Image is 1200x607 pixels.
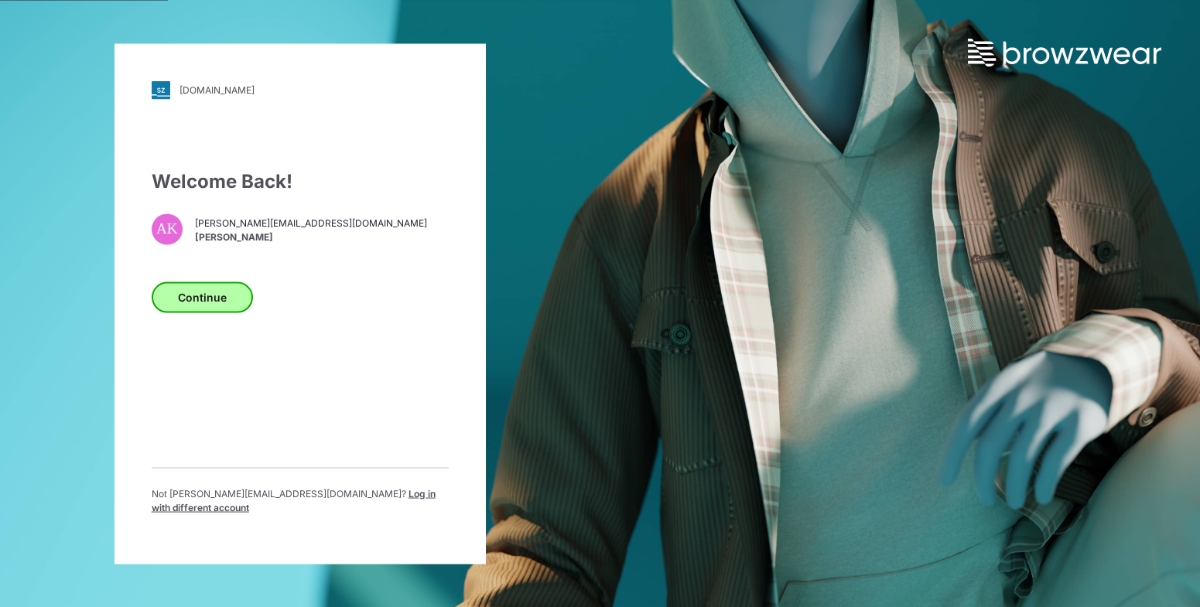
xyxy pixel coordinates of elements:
a: [DOMAIN_NAME] [152,80,449,99]
div: [DOMAIN_NAME] [179,84,255,96]
span: [PERSON_NAME][EMAIL_ADDRESS][DOMAIN_NAME] [195,217,427,230]
img: browzwear-logo.73288ffb.svg [968,39,1161,66]
img: svg+xml;base64,PHN2ZyB3aWR0aD0iMjgiIGhlaWdodD0iMjgiIHZpZXdCb3g9IjAgMCAyOCAyOCIgZmlsbD0ibm9uZSIgeG... [152,80,170,99]
div: AK [152,213,183,244]
p: Not [PERSON_NAME][EMAIL_ADDRESS][DOMAIN_NAME] ? [152,486,449,514]
div: Welcome Back! [152,167,449,195]
button: Continue [152,281,253,312]
span: [PERSON_NAME] [195,230,427,244]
